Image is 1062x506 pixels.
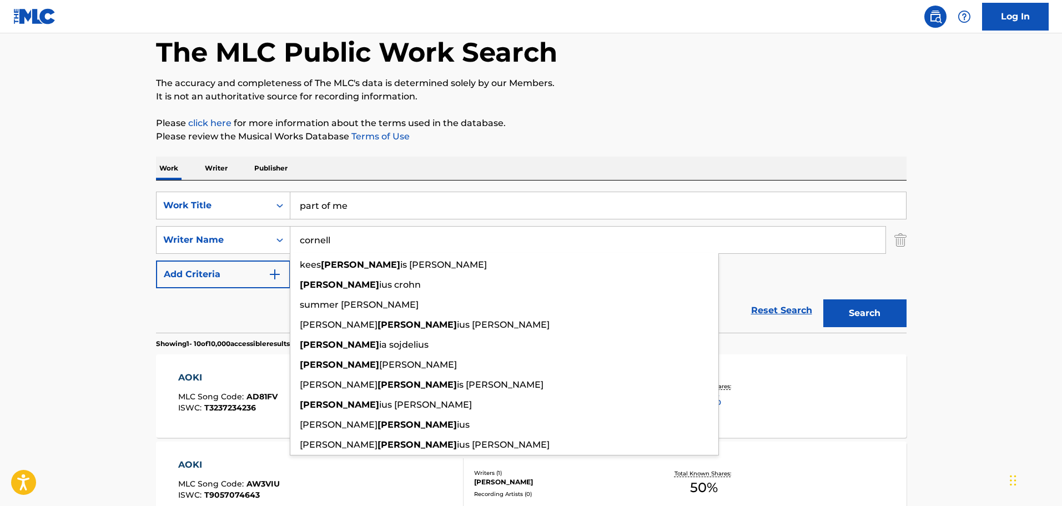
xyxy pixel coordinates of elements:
[204,403,256,413] span: T3237234236
[378,319,457,330] strong: [PERSON_NAME]
[379,359,457,370] span: [PERSON_NAME]
[300,299,419,310] span: summer [PERSON_NAME]
[746,298,818,323] a: Reset Search
[474,490,642,498] div: Recording Artists ( 0 )
[188,118,231,128] a: click here
[156,192,907,333] form: Search Form
[300,419,378,430] span: [PERSON_NAME]
[1006,453,1062,506] iframe: Chat Widget
[178,371,278,384] div: AOKI
[156,130,907,143] p: Please review the Musical Works Database
[178,458,280,472] div: AOKI
[378,379,457,390] strong: [PERSON_NAME]
[400,259,487,270] span: is [PERSON_NAME]
[300,279,379,290] strong: [PERSON_NAME]
[202,157,231,180] p: Writer
[474,477,642,487] div: [PERSON_NAME]
[690,478,718,498] span: 50 %
[300,339,379,350] strong: [PERSON_NAME]
[1010,464,1016,497] div: Drag
[156,339,343,349] p: Showing 1 - 10 of 10,000 accessible results (Total 2,332,555 )
[156,260,290,288] button: Add Criteria
[178,392,246,402] span: MLC Song Code :
[246,392,278,402] span: AD81FV
[13,8,56,24] img: MLC Logo
[457,439,550,450] span: ius [PERSON_NAME]
[204,490,260,500] span: T9057074643
[894,226,907,254] img: Delete Criterion
[474,469,642,477] div: Writers ( 1 )
[675,469,734,478] p: Total Known Shares:
[246,479,280,489] span: AW3VIU
[378,419,457,430] strong: [PERSON_NAME]
[379,279,421,290] span: ius crohn
[268,268,281,281] img: 9d2ae6d4665cec9f34b9.svg
[156,157,182,180] p: Work
[378,439,457,450] strong: [PERSON_NAME]
[929,10,942,23] img: search
[156,117,907,130] p: Please for more information about the terms used in the database.
[457,379,543,390] span: is [PERSON_NAME]
[156,90,907,103] p: It is not an authoritative source for recording information.
[300,319,378,330] span: [PERSON_NAME]
[982,3,1049,31] a: Log In
[178,403,204,413] span: ISWC :
[457,419,470,430] span: ius
[300,439,378,450] span: [PERSON_NAME]
[156,36,557,69] h1: The MLC Public Work Search
[163,199,263,212] div: Work Title
[178,490,204,500] span: ISWC :
[321,259,400,270] strong: [PERSON_NAME]
[379,399,472,410] span: ius [PERSON_NAME]
[953,6,975,28] div: Help
[156,77,907,90] p: The accuracy and completeness of The MLC's data is determined solely by our Members.
[156,354,907,438] a: AOKIMLC Song Code:AD81FVISWC:T3237234236Writers (1)[PERSON_NAME]Recording Artists (7)GM [PERSON_N...
[457,319,550,330] span: ius [PERSON_NAME]
[163,233,263,247] div: Writer Name
[178,479,246,489] span: MLC Song Code :
[300,379,378,390] span: [PERSON_NAME]
[924,6,947,28] a: Public Search
[958,10,971,23] img: help
[300,359,379,370] strong: [PERSON_NAME]
[823,299,907,327] button: Search
[349,131,410,142] a: Terms of Use
[379,339,429,350] span: ia sojdelius
[251,157,291,180] p: Publisher
[300,399,379,410] strong: [PERSON_NAME]
[300,259,321,270] span: kees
